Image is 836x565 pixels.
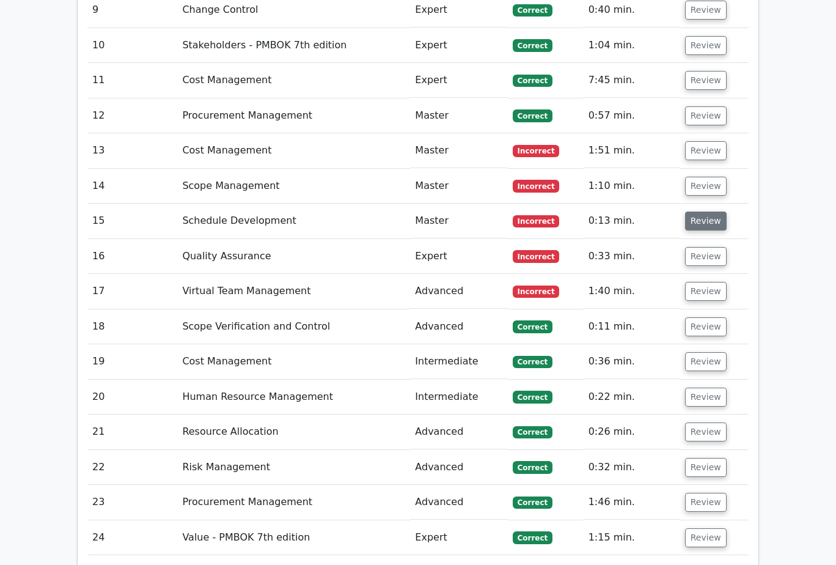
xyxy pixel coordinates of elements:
td: 20 [87,380,177,415]
td: Master [410,133,507,168]
td: 21 [87,415,177,449]
button: Review [685,1,727,20]
td: Resource Allocation [177,415,410,449]
td: 1:46 min. [584,485,680,520]
span: Correct [513,461,552,473]
span: Incorrect [513,250,560,262]
span: Correct [513,426,552,438]
td: 14 [87,169,177,204]
td: 0:57 min. [584,98,680,133]
button: Review [685,282,727,301]
td: Advanced [410,485,507,520]
span: Correct [513,391,552,403]
td: Stakeholders - PMBOK 7th edition [177,28,410,63]
td: 11 [87,63,177,98]
td: Quality Assurance [177,239,410,274]
td: Scope Management [177,169,410,204]
td: 0:36 min. [584,344,680,379]
td: Procurement Management [177,485,410,520]
td: 0:32 min. [584,450,680,485]
td: 1:04 min. [584,28,680,63]
button: Review [685,177,727,196]
td: 0:11 min. [584,309,680,344]
td: Risk Management [177,450,410,485]
td: Master [410,98,507,133]
td: 12 [87,98,177,133]
td: Advanced [410,309,507,344]
td: Cost Management [177,344,410,379]
button: Review [685,458,727,477]
td: 19 [87,344,177,379]
td: 17 [87,274,177,309]
td: 13 [87,133,177,168]
td: Advanced [410,450,507,485]
td: Advanced [410,274,507,309]
span: Correct [513,4,552,17]
td: 18 [87,309,177,344]
td: 0:33 min. [584,239,680,274]
span: Correct [513,497,552,509]
td: Value - PMBOK 7th edition [177,520,410,555]
button: Review [685,352,727,371]
td: 1:51 min. [584,133,680,168]
td: 0:13 min. [584,204,680,238]
td: Expert [410,63,507,98]
td: Schedule Development [177,204,410,238]
td: 0:22 min. [584,380,680,415]
td: Expert [410,520,507,555]
td: 1:10 min. [584,169,680,204]
td: 22 [87,450,177,485]
td: Cost Management [177,133,410,168]
span: Incorrect [513,145,560,157]
button: Review [685,247,727,266]
td: Virtual Team Management [177,274,410,309]
button: Review [685,212,727,231]
button: Review [685,317,727,336]
td: 24 [87,520,177,555]
button: Review [685,423,727,441]
span: Incorrect [513,180,560,192]
button: Review [685,528,727,547]
td: Intermediate [410,380,507,415]
td: Master [410,169,507,204]
span: Incorrect [513,215,560,227]
td: Procurement Management [177,98,410,133]
td: 1:40 min. [584,274,680,309]
span: Correct [513,39,552,51]
td: Intermediate [410,344,507,379]
td: 16 [87,239,177,274]
td: Scope Verification and Control [177,309,410,344]
span: Correct [513,75,552,87]
td: Human Resource Management [177,380,410,415]
button: Review [685,71,727,90]
td: Master [410,204,507,238]
span: Incorrect [513,286,560,298]
button: Review [685,493,727,512]
td: 7:45 min. [584,63,680,98]
span: Correct [513,320,552,333]
td: 10 [87,28,177,63]
span: Correct [513,531,552,544]
td: 15 [87,204,177,238]
button: Review [685,36,727,55]
td: 1:15 min. [584,520,680,555]
td: Expert [410,239,507,274]
td: Advanced [410,415,507,449]
button: Review [685,141,727,160]
button: Review [685,388,727,407]
span: Correct [513,356,552,368]
td: Expert [410,28,507,63]
td: 23 [87,485,177,520]
td: 0:26 min. [584,415,680,449]
td: Cost Management [177,63,410,98]
button: Review [685,106,727,125]
span: Correct [513,109,552,122]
